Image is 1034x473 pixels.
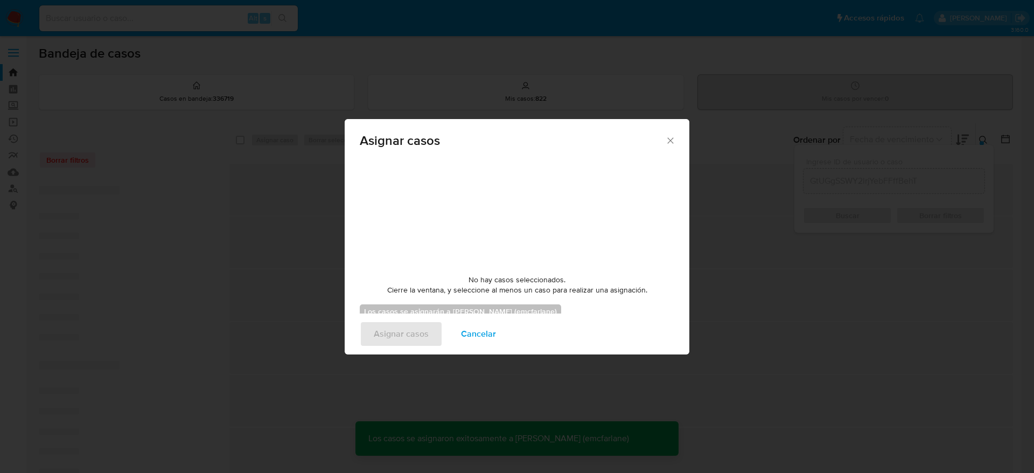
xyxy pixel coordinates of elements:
span: Cancelar [461,322,496,346]
b: Los casos se asignarán a [PERSON_NAME] (emcfarlane) [364,306,557,317]
button: Cancelar [447,321,510,347]
img: yH5BAEAAAAALAAAAAABAAEAAAIBRAA7 [436,158,598,266]
span: No hay casos seleccionados. [469,275,565,286]
span: Cierre la ventana, y seleccione al menos un caso para realizar una asignación. [387,285,647,296]
div: assign-modal [345,119,689,354]
span: Asignar casos [360,134,665,147]
button: Cerrar ventana [665,135,675,145]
